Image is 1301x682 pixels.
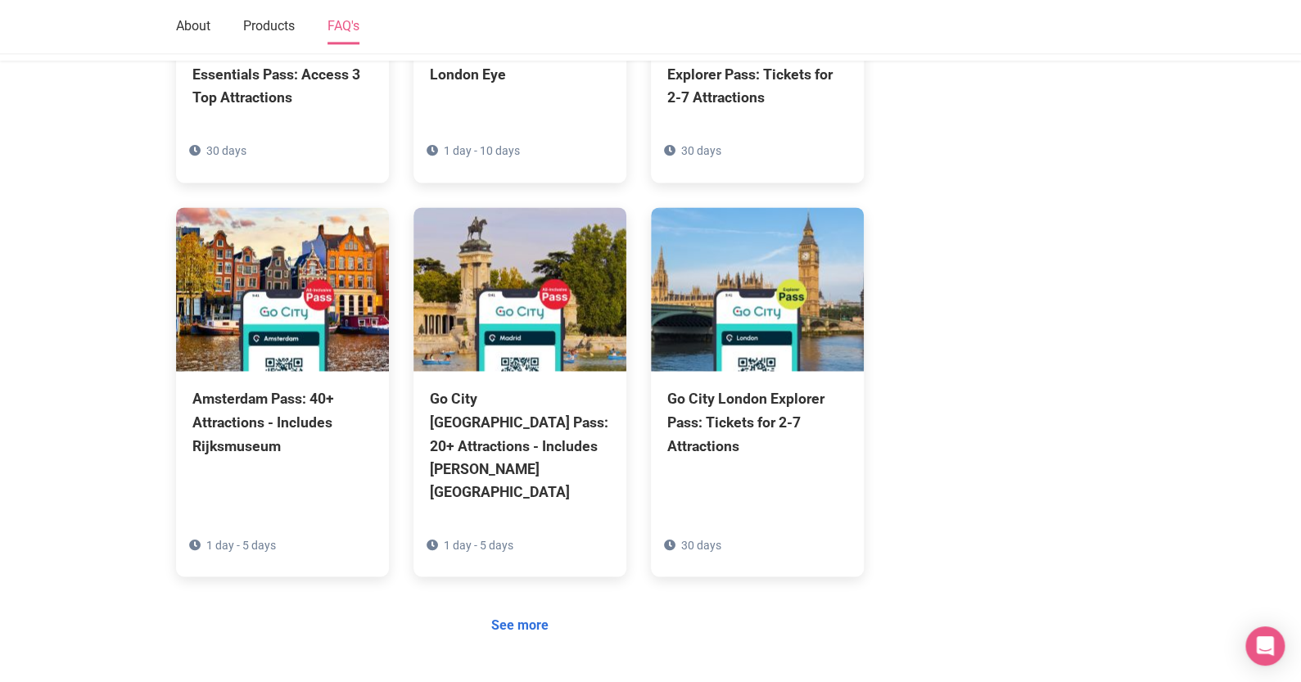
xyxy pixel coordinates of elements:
div: Go City [GEOGRAPHIC_DATA] Explorer Pass: Tickets for 2-7 Attractions [667,17,847,110]
a: FAQ's [328,11,359,45]
div: Open Intercom Messenger [1245,626,1285,666]
div: Go City London Explorer Pass: Tickets for 2-7 Attractions [667,387,847,456]
a: See more [481,609,559,640]
span: 1 day - 5 days [206,538,276,551]
span: 30 days [681,538,721,551]
a: Go City [GEOGRAPHIC_DATA] Pass: 20+ Attractions - Includes [PERSON_NAME][GEOGRAPHIC_DATA] 1 day -... [413,207,626,576]
a: Amsterdam Pass: 40+ Attractions - Includes Rijksmuseum 1 day - 5 days [176,207,389,530]
a: About [176,11,210,45]
a: Products [243,11,295,45]
span: 30 days [681,144,721,157]
div: Go City [GEOGRAPHIC_DATA] Pass: 20+ Attractions - Includes [PERSON_NAME][GEOGRAPHIC_DATA] [430,387,610,503]
img: Go City London Explorer Pass: Tickets for 2-7 Attractions [651,207,864,371]
span: 1 day - 5 days [444,538,513,551]
img: Amsterdam Pass: 40+ Attractions - Includes Rijksmuseum [176,207,389,371]
div: [Available from [DATE]] Go City [GEOGRAPHIC_DATA] Essentials Pass: Access 3 Top Attractions [192,17,373,110]
img: Go City Madrid Pass: 20+ Attractions - Includes Prado Museum [413,207,626,371]
div: Amsterdam Pass: 40+ Attractions - Includes Rijksmuseum [192,387,373,456]
span: 1 day - 10 days [444,144,520,157]
a: Go City London Explorer Pass: Tickets for 2-7 Attractions 30 days [651,207,864,530]
span: 30 days [206,144,246,157]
